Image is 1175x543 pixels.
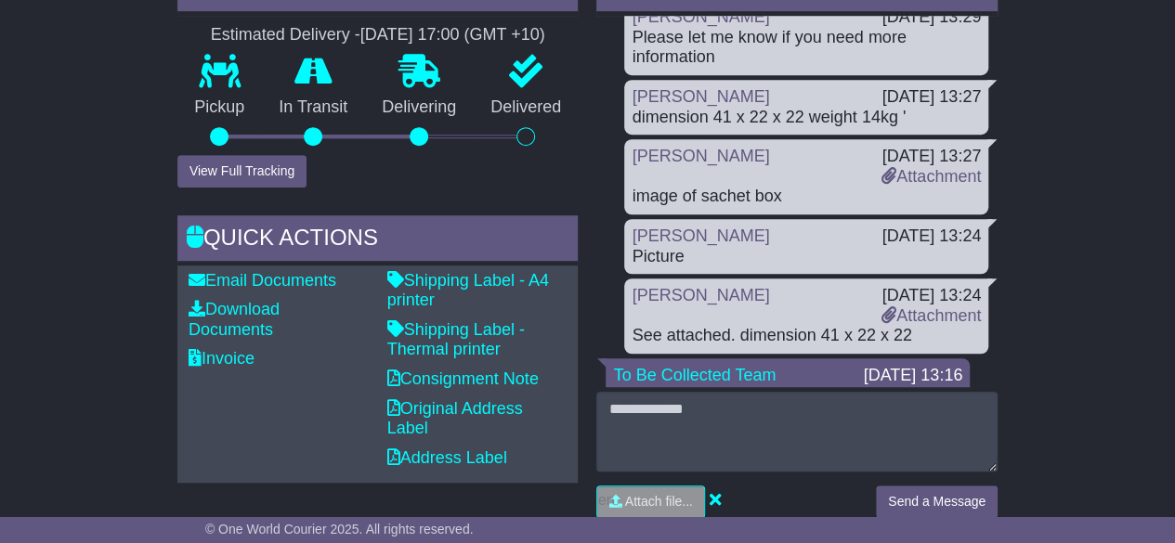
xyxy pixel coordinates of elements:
a: [PERSON_NAME] [632,147,769,165]
a: To Be Collected Team [613,366,776,384]
a: Attachment [881,167,981,186]
a: [PERSON_NAME] [632,87,769,106]
div: [DATE] 13:16 [863,366,962,386]
p: Delivered [474,97,579,118]
div: See attached. dimension 41 x 22 x 22 [632,326,981,346]
p: Delivering [365,97,474,118]
div: image of sachet box [632,187,981,207]
div: [DATE] 13:24 [881,226,981,247]
p: In Transit [262,97,365,118]
a: Attachment [881,306,981,325]
div: Please let me know if you need more information [632,28,981,68]
div: [DATE] 13:27 [881,147,981,167]
div: [DATE] 13:24 [881,286,981,306]
a: Consignment Note [387,369,539,388]
div: [DATE] 13:27 [881,87,981,108]
button: Send a Message [876,485,998,518]
a: Shipping Label - A4 printer [387,271,549,310]
div: [DATE] 13:29 [881,7,981,28]
span: © One World Courier 2025. All rights reserved. [205,522,474,537]
div: Picture [632,247,981,267]
div: Estimated Delivery - [177,25,579,45]
a: Email Documents [189,271,336,290]
p: Pickup [177,97,262,118]
a: Shipping Label - Thermal printer [387,320,525,359]
a: [PERSON_NAME] [632,7,769,26]
a: [PERSON_NAME] [632,226,769,245]
button: View Full Tracking [177,155,307,187]
div: dimension 41 x 22 x 22 weight 14kg ' [632,108,981,128]
div: [DATE] 17:00 (GMT +10) [360,25,545,45]
a: Original Address Label [387,399,523,438]
a: Invoice [189,349,255,368]
a: [PERSON_NAME] [632,286,769,304]
a: Download Documents [189,300,280,339]
div: Quick Actions [177,215,579,265]
a: Address Label [387,448,507,467]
